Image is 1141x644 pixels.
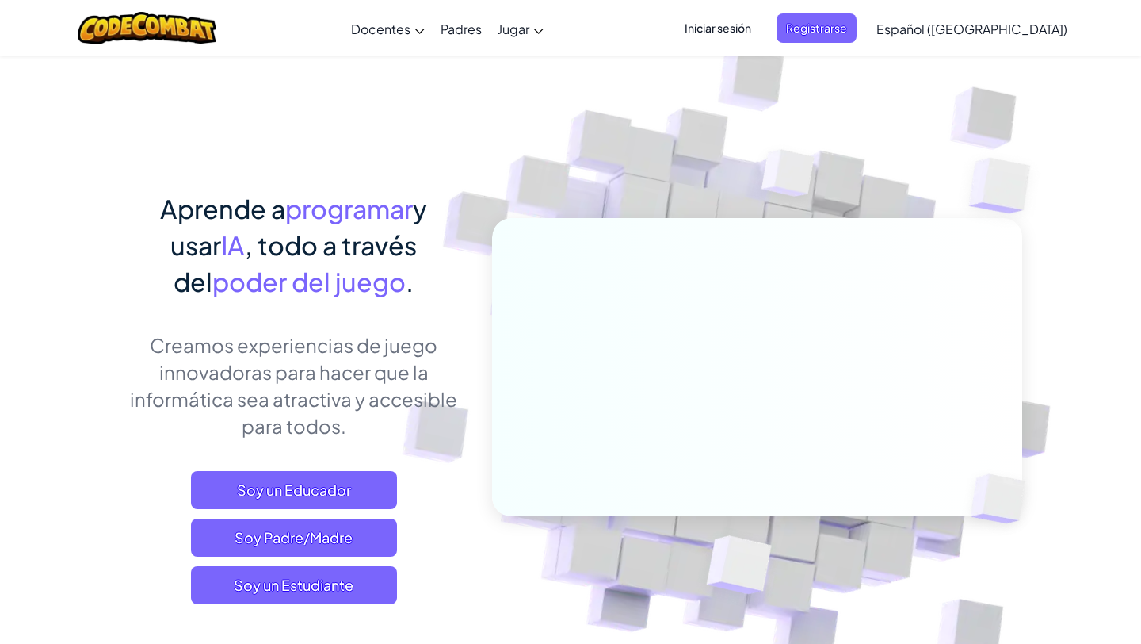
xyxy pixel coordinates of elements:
[191,566,397,604] button: Soy un Estudiante
[668,502,810,634] img: Overlap cubes
[191,471,397,509] a: Soy un Educador
[160,193,285,224] span: Aprende a
[490,7,551,50] a: Jugar
[868,7,1075,50] a: Español ([GEOGRAPHIC_DATA])
[191,519,397,557] a: Soy Padre/Madre
[212,266,406,297] span: poder del juego
[937,119,1074,253] img: Overlap cubes
[498,21,529,37] span: Jugar
[876,21,1067,37] span: Español ([GEOGRAPHIC_DATA])
[732,118,846,236] img: Overlap cubes
[285,193,413,224] span: programar
[174,229,417,297] span: , todo a través del
[675,13,761,43] button: Iniciar sesión
[221,229,245,261] span: IA
[343,7,433,50] a: Docentes
[351,21,410,37] span: Docentes
[406,266,414,297] span: .
[119,332,468,439] p: Creamos experiencias de juego innovadoras para hacer que la informática sea atractiva y accesible...
[78,12,216,44] img: CodeCombat logo
[944,441,1063,557] img: Overlap cubes
[433,7,490,50] a: Padres
[777,13,857,43] button: Registrarse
